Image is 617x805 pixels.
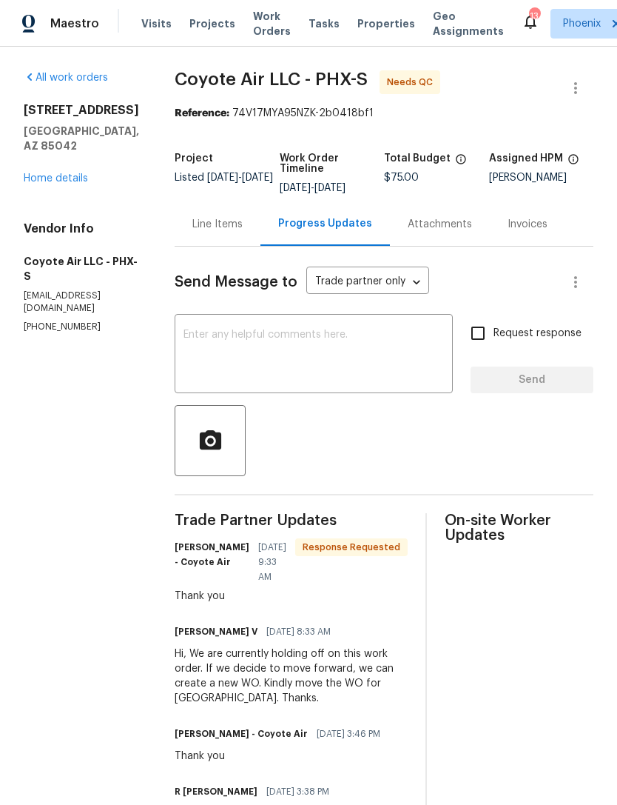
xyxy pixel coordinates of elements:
h5: [GEOGRAPHIC_DATA], AZ 85042 [24,124,139,153]
a: All work orders [24,73,108,83]
h5: Assigned HPM [489,153,563,164]
span: [DATE] 3:38 PM [266,784,329,799]
span: Request response [493,326,581,341]
span: Trade Partner Updates [175,513,408,528]
h6: [PERSON_NAME] V [175,624,257,639]
div: Line Items [192,217,243,232]
span: Projects [189,16,235,31]
span: Work Orders [253,9,291,39]
span: Tasks [308,19,340,29]
span: Phoenix [563,16,601,31]
span: The total cost of line items that have been proposed by Opendoor. This sum includes line items th... [455,153,467,173]
h4: Vendor Info [24,221,139,236]
span: Response Requested [297,540,406,555]
span: $75.00 [384,173,419,183]
span: [DATE] [242,173,273,183]
div: 74V17MYA95NZK-2b0418bf1 [175,106,593,121]
span: Send Message to [175,275,297,290]
span: On-site Worker Updates [445,513,593,543]
span: [DATE] [207,173,238,183]
span: Properties [357,16,415,31]
h6: [PERSON_NAME] - Coyote Air [175,726,308,741]
h5: Total Budget [384,153,451,164]
h2: [STREET_ADDRESS] [24,103,139,118]
p: [EMAIL_ADDRESS][DOMAIN_NAME] [24,290,139,315]
span: [DATE] 8:33 AM [266,624,331,639]
span: Visits [141,16,172,31]
span: - [207,173,273,183]
h6: R [PERSON_NAME] [175,784,257,799]
b: Reference: [175,108,229,118]
div: Progress Updates [278,216,372,231]
div: Invoices [508,217,547,232]
div: Trade partner only [306,270,429,295]
span: Coyote Air LLC - PHX-S [175,70,368,88]
p: [PHONE_NUMBER] [24,321,139,333]
span: The hpm assigned to this work order. [567,153,579,173]
div: Thank you [175,749,389,764]
h5: Work Order Timeline [280,153,385,174]
div: Hi, We are currently holding off on this work order. If we decide to move forward, we can create ... [175,647,408,706]
span: [DATE] [280,183,311,193]
div: 13 [529,9,539,24]
span: [DATE] 9:33 AM [258,540,286,584]
span: - [280,183,345,193]
div: Attachments [408,217,472,232]
span: Needs QC [387,75,439,90]
div: [PERSON_NAME] [489,173,594,183]
span: Geo Assignments [433,9,504,39]
h6: [PERSON_NAME] - Coyote Air [175,540,249,569]
div: Thank you [175,589,408,604]
h5: Coyote Air LLC - PHX-S [24,254,139,284]
span: Listed [175,173,273,183]
span: [DATE] 3:46 PM [317,726,380,741]
h5: Project [175,153,213,164]
a: Home details [24,173,88,184]
span: Maestro [50,16,99,31]
span: [DATE] [314,183,345,193]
